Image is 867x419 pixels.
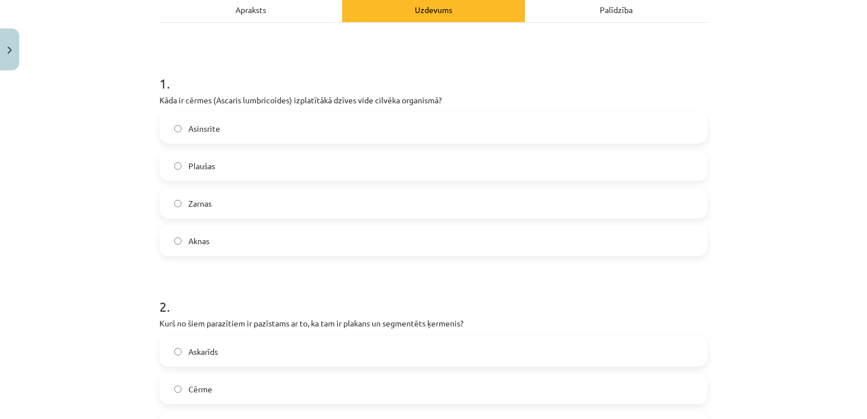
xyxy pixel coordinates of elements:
input: Asinsrite [174,125,182,132]
span: Plaušas [188,160,215,172]
p: Kurš no šiem parazītiem ir pazīstams ar to, ka tam ir plakans un segmentēts ķermenis? [159,317,708,329]
input: Aknas [174,237,182,245]
input: Plaušas [174,162,182,170]
h1: 1 . [159,56,708,91]
p: Kāda ir cērmes (Ascaris lumbricoides) izplatītākā dzīves vide cilvēka organismā? [159,94,708,106]
input: Askarīds [174,348,182,355]
img: icon-close-lesson-0947bae3869378f0d4975bcd49f059093ad1ed9edebbc8119c70593378902aed.svg [7,47,12,54]
span: Askarīds [188,346,218,358]
input: Cērme [174,386,182,393]
h1: 2 . [159,279,708,314]
span: Aknas [188,235,209,247]
span: Cērme [188,383,212,395]
span: Zarnas [188,198,212,209]
span: Asinsrite [188,123,220,135]
input: Zarnas [174,200,182,207]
